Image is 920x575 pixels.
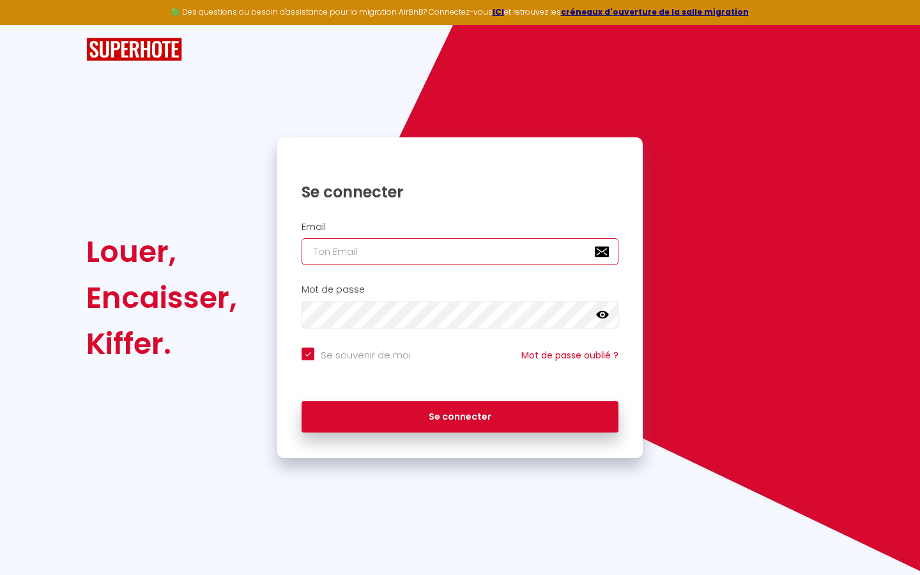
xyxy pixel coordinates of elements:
[302,182,618,202] h1: Se connecter
[302,238,618,265] input: Ton Email
[10,5,49,43] button: Ouvrir le widget de chat LiveChat
[86,275,237,321] div: Encaisser,
[302,284,618,295] h2: Mot de passe
[302,222,618,233] h2: Email
[86,229,237,275] div: Louer,
[302,401,618,433] button: Se connecter
[521,349,618,362] a: Mot de passe oublié ?
[493,6,504,17] a: ICI
[86,321,237,367] div: Kiffer.
[86,38,182,61] img: SuperHote logo
[561,6,749,17] a: créneaux d'ouverture de la salle migration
